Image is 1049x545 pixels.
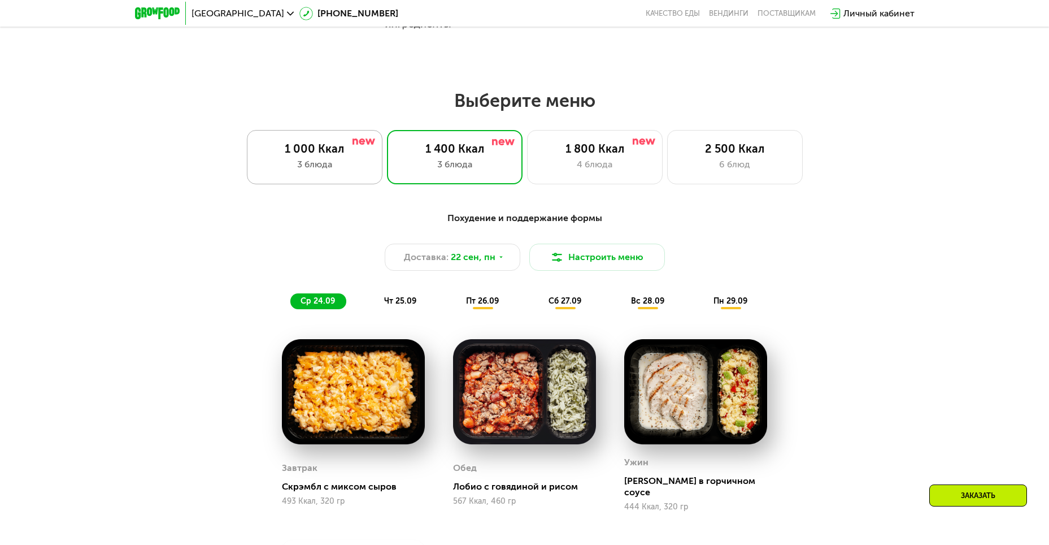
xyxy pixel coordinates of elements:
[624,503,767,512] div: 444 Ккал, 320 гр
[299,7,398,20] a: [PHONE_NUMBER]
[259,142,371,155] div: 1 000 Ккал
[539,142,651,155] div: 1 800 Ккал
[466,296,499,306] span: пт 26.09
[624,454,648,471] div: Ужин
[451,250,495,264] span: 22 сен, пн
[282,497,425,506] div: 493 Ккал, 320 гр
[631,296,664,306] span: вс 28.09
[539,158,651,171] div: 4 блюда
[709,9,748,18] a: Вендинги
[929,485,1027,507] div: Заказать
[399,142,511,155] div: 1 400 Ккал
[679,142,791,155] div: 2 500 Ккал
[190,211,859,226] div: Похудение и поддержание формы
[624,475,776,498] div: [PERSON_NAME] в горчичном соусе
[282,481,434,492] div: Скрэмбл с миксом сыров
[713,296,747,306] span: пн 29.09
[679,158,791,171] div: 6 блюд
[399,158,511,171] div: 3 блюда
[549,296,581,306] span: сб 27.09
[282,460,317,477] div: Завтрак
[301,296,335,306] span: ср 24.09
[404,250,449,264] span: Доставка:
[453,460,477,477] div: Обед
[843,7,915,20] div: Личный кабинет
[259,158,371,171] div: 3 блюда
[453,497,596,506] div: 567 Ккал, 460 гр
[646,9,700,18] a: Качество еды
[384,296,416,306] span: чт 25.09
[453,481,605,492] div: Лобио с говядиной и рисом
[529,244,665,271] button: Настроить меню
[36,89,1013,112] h2: Выберите меню
[191,9,284,18] span: [GEOGRAPHIC_DATA]
[758,9,816,18] div: поставщикам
